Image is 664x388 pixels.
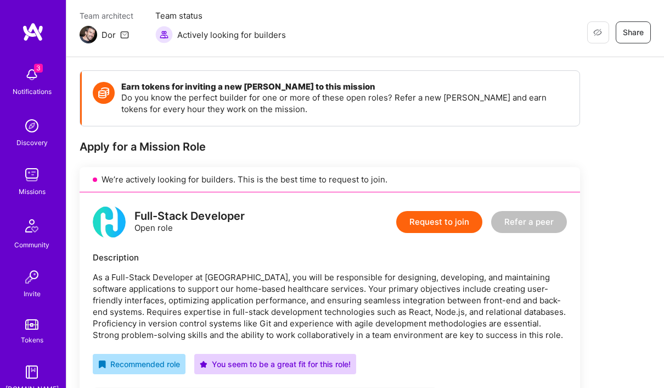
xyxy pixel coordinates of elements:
[16,137,48,148] div: Discovery
[120,30,129,39] i: icon Mail
[121,92,569,115] p: Do you know the perfect builder for one or more of these open roles? Refer a new [PERSON_NAME] an...
[121,82,569,92] h4: Earn tokens for inviting a new [PERSON_NAME] to this mission
[93,252,567,263] div: Description
[177,29,286,41] span: Actively looking for builders
[616,21,651,43] button: Share
[14,239,49,251] div: Community
[21,266,43,288] img: Invite
[200,361,207,368] i: icon PurpleStar
[155,10,286,21] span: Team status
[80,10,133,21] span: Team architect
[593,28,602,37] i: icon EyeClosed
[22,22,44,42] img: logo
[80,167,580,192] div: We’re actively looking for builders. This is the best time to request to join.
[102,29,116,41] div: Dor
[24,288,41,300] div: Invite
[134,210,245,222] div: Full-Stack Developer
[21,334,43,346] div: Tokens
[21,164,43,186] img: teamwork
[155,26,173,43] img: Actively looking for builders
[200,358,351,370] div: You seem to be a great fit for this role!
[21,64,43,86] img: bell
[623,27,644,38] span: Share
[13,86,52,97] div: Notifications
[19,213,45,239] img: Community
[93,271,567,341] p: As a Full-Stack Developer at [GEOGRAPHIC_DATA], you will be responsible for designing, developing...
[80,26,97,43] img: Team Architect
[134,210,245,234] div: Open role
[491,211,567,233] button: Refer a peer
[25,319,38,330] img: tokens
[396,211,482,233] button: Request to join
[93,82,115,104] img: Token icon
[19,186,46,197] div: Missions
[98,358,180,370] div: Recommended role
[34,64,43,73] span: 3
[80,140,580,154] div: Apply for a Mission Role
[93,206,126,239] img: logo
[21,361,43,383] img: guide book
[21,115,43,137] img: discovery
[98,361,106,368] i: icon RecommendedBadge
